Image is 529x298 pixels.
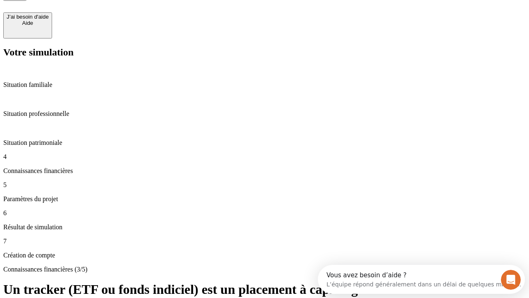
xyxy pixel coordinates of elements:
[3,266,526,273] p: Connaissances financières (3/5)
[3,47,526,58] h2: Votre simulation
[3,139,526,147] p: Situation patrimoniale
[7,14,49,20] div: J’ai besoin d'aide
[9,7,203,14] div: Vous avez besoin d’aide ?
[501,270,521,290] iframe: Intercom live chat
[9,14,203,22] div: L’équipe répond généralement dans un délai de quelques minutes.
[3,252,526,259] p: Création de compte
[3,167,526,175] p: Connaissances financières
[3,223,526,231] p: Résultat de simulation
[3,238,526,245] p: 7
[3,3,228,26] div: Ouvrir le Messenger Intercom
[318,265,525,294] iframe: Intercom live chat discovery launcher
[3,195,526,203] p: Paramètres du projet
[3,153,526,161] p: 4
[3,110,526,118] p: Situation professionnelle
[3,282,526,297] h1: Un tracker (ETF ou fonds indiciel) est un placement à capital garanti ?
[3,12,52,38] button: J’ai besoin d'aideAide
[3,81,526,89] p: Situation familiale
[7,20,49,26] div: Aide
[3,181,526,189] p: 5
[3,209,526,217] p: 6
